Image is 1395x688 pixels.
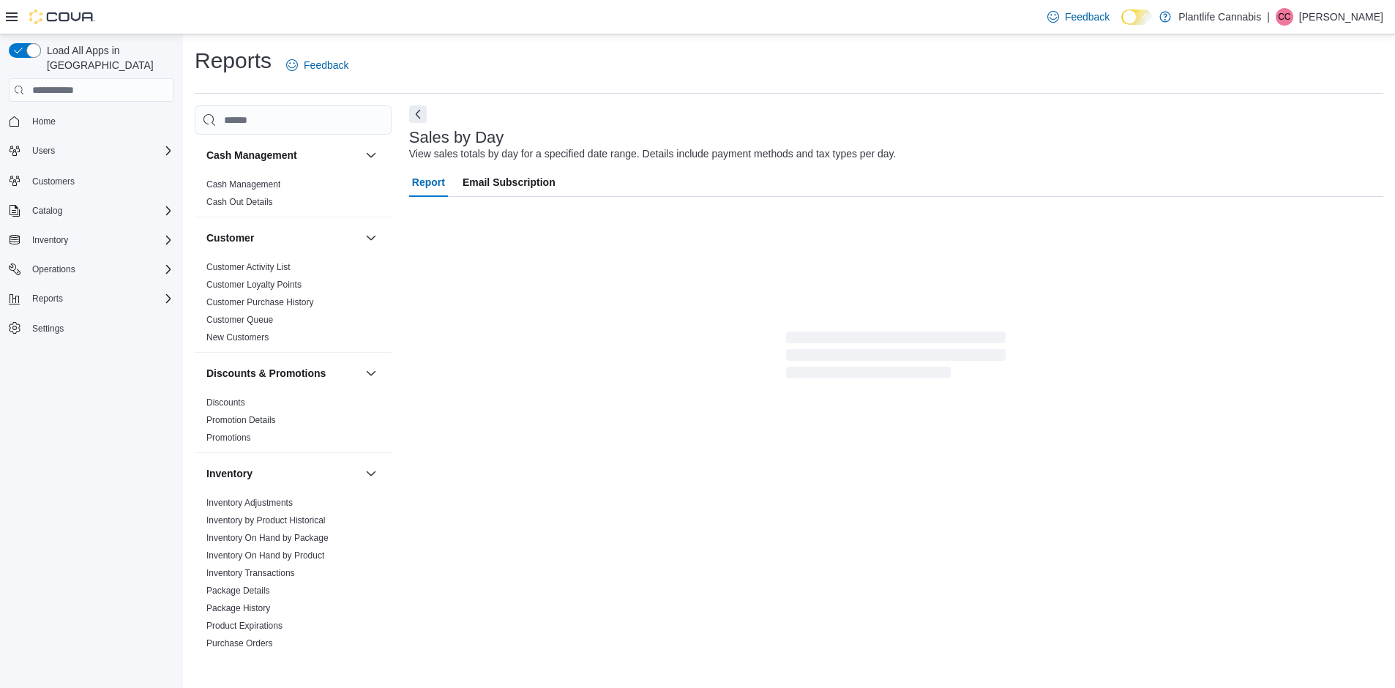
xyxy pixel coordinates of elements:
[1267,8,1270,26] p: |
[206,148,359,162] button: Cash Management
[3,259,180,280] button: Operations
[206,620,283,632] span: Product Expirations
[206,231,359,245] button: Customer
[26,113,61,130] a: Home
[206,296,314,308] span: Customer Purchase History
[206,148,297,162] h3: Cash Management
[206,638,273,648] a: Purchase Orders
[206,414,276,426] span: Promotion Details
[206,366,359,381] button: Discounts & Promotions
[26,290,69,307] button: Reports
[32,176,75,187] span: Customers
[26,112,174,130] span: Home
[1276,8,1293,26] div: Cody Cousins
[32,205,62,217] span: Catalog
[26,142,174,160] span: Users
[206,567,295,579] span: Inventory Transactions
[32,116,56,127] span: Home
[3,201,180,221] button: Catalog
[206,533,329,543] a: Inventory On Hand by Package
[26,231,74,249] button: Inventory
[206,261,291,273] span: Customer Activity List
[206,515,326,526] a: Inventory by Product Historical
[206,466,359,481] button: Inventory
[26,231,174,249] span: Inventory
[9,105,174,377] nav: Complex example
[206,280,302,290] a: Customer Loyalty Points
[1278,8,1290,26] span: CC
[206,532,329,544] span: Inventory On Hand by Package
[26,142,61,160] button: Users
[26,261,81,278] button: Operations
[195,176,392,217] div: Cash Management
[206,366,326,381] h3: Discounts & Promotions
[206,397,245,408] a: Discounts
[32,234,68,246] span: Inventory
[463,168,556,197] span: Email Subscription
[32,293,63,304] span: Reports
[206,550,324,561] a: Inventory On Hand by Product
[206,179,280,190] a: Cash Management
[409,146,897,162] div: View sales totals by day for a specified date range. Details include payment methods and tax type...
[206,315,273,325] a: Customer Queue
[206,621,283,631] a: Product Expirations
[409,105,427,123] button: Next
[206,332,269,343] a: New Customers
[206,602,270,614] span: Package History
[26,173,81,190] a: Customers
[29,10,95,24] img: Cova
[412,168,445,197] span: Report
[1178,8,1261,26] p: Plantlife Cannabis
[26,261,174,278] span: Operations
[1121,25,1122,26] span: Dark Mode
[362,229,380,247] button: Customer
[206,498,293,508] a: Inventory Adjustments
[409,129,504,146] h3: Sales by Day
[3,318,180,339] button: Settings
[206,433,251,443] a: Promotions
[362,146,380,164] button: Cash Management
[32,323,64,334] span: Settings
[786,334,1006,381] span: Loading
[3,111,180,132] button: Home
[195,258,392,352] div: Customer
[26,290,174,307] span: Reports
[206,432,251,444] span: Promotions
[206,415,276,425] a: Promotion Details
[206,297,314,307] a: Customer Purchase History
[1065,10,1110,24] span: Feedback
[206,586,270,596] a: Package Details
[32,263,75,275] span: Operations
[206,314,273,326] span: Customer Queue
[206,497,293,509] span: Inventory Adjustments
[280,51,354,80] a: Feedback
[26,171,174,190] span: Customers
[3,230,180,250] button: Inventory
[206,197,273,207] a: Cash Out Details
[206,231,254,245] h3: Customer
[304,58,348,72] span: Feedback
[41,43,174,72] span: Load All Apps in [GEOGRAPHIC_DATA]
[206,279,302,291] span: Customer Loyalty Points
[206,603,270,613] a: Package History
[3,288,180,309] button: Reports
[26,202,174,220] span: Catalog
[206,466,253,481] h3: Inventory
[26,319,174,337] span: Settings
[26,202,68,220] button: Catalog
[195,46,272,75] h1: Reports
[32,145,55,157] span: Users
[362,364,380,382] button: Discounts & Promotions
[3,170,180,191] button: Customers
[362,465,380,482] button: Inventory
[206,585,270,597] span: Package Details
[206,568,295,578] a: Inventory Transactions
[1121,10,1152,25] input: Dark Mode
[206,637,273,649] span: Purchase Orders
[195,394,392,452] div: Discounts & Promotions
